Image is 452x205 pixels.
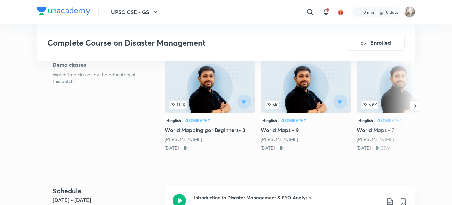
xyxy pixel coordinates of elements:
a: 6.8KHinglishGeographyWorld Maps - 7[PERSON_NAME][DATE] • 1h 30m [357,61,447,151]
a: [PERSON_NAME] [357,136,394,142]
div: Sudarshan Gurjar [261,136,351,143]
h5: Demo classes [53,61,143,69]
img: Company Logo [37,7,90,15]
a: 11.1KHinglishGeographyWorld Mapping gor Beginners- 3[PERSON_NAME][DATE] • 1h [165,61,255,151]
button: Enrolled [346,35,405,51]
div: 7th Apr • 1h [165,145,255,151]
div: Sudarshan Gurjar [357,136,447,143]
div: 1st May • 1h 30m [357,145,447,151]
button: UPSC CSE - GS [107,5,164,19]
h4: Schedule [53,186,159,196]
a: [PERSON_NAME] [165,136,202,142]
h3: Complete Course on Disaster Management [47,38,308,48]
div: Hinglish [261,117,279,124]
p: Watch free classes by the educators of this batch [53,71,143,85]
h5: [DATE] - [DATE] [53,196,159,204]
a: [PERSON_NAME] [261,136,298,142]
h5: World Maps - 7 [357,126,447,134]
a: World Mapping gor Beginners- 3 [165,61,255,151]
h3: Introduction to Disaster Management & PYQ Analysis [194,194,381,201]
h5: World Mapping gor Beginners- 3 [165,126,255,134]
a: 6KHinglishGeographyWorld Maps - 9[PERSON_NAME][DATE] • 1h [261,61,351,151]
a: World Maps - 9 [261,61,351,151]
div: Geography [281,118,306,122]
h5: World Maps - 9 [261,126,351,134]
span: 6K [265,101,279,109]
div: Hinglish [165,117,183,124]
img: avatar [338,9,344,15]
span: 6.8K [361,101,378,109]
img: SAURABH KUTHYAL [404,6,415,18]
div: Sudarshan Gurjar [165,136,255,143]
button: avatar [335,7,346,17]
img: streak [378,9,385,15]
div: 29th Apr • 1h [261,145,351,151]
a: World Maps - 7 [357,61,447,151]
div: Hinglish [357,117,375,124]
div: Geography [185,118,210,122]
a: Company Logo [37,7,90,17]
span: 11.1K [169,101,187,109]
